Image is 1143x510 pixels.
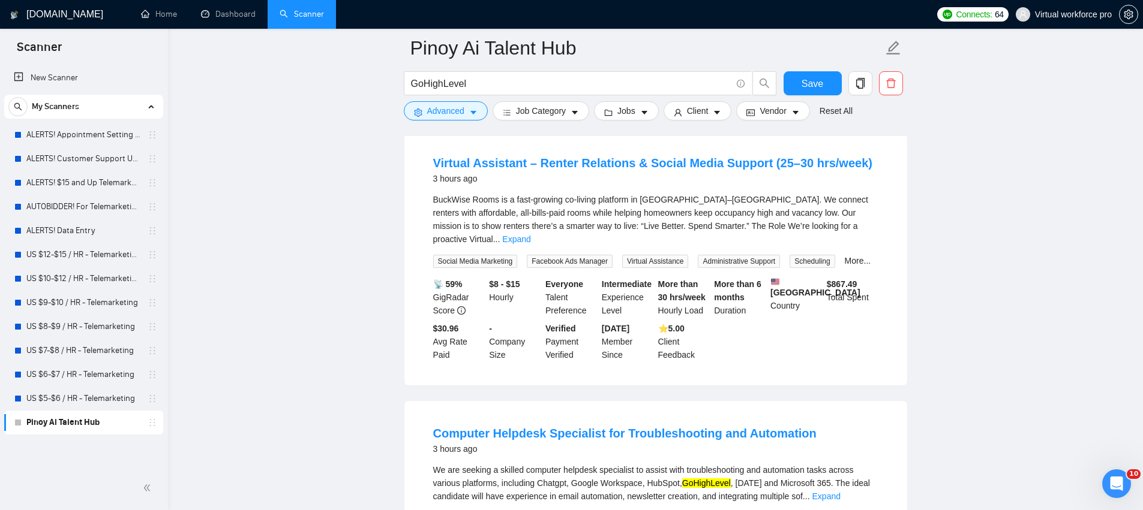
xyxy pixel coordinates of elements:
span: holder [148,418,157,427]
button: Save [784,71,842,95]
b: Intermediate [602,279,652,289]
span: holder [148,250,157,259]
span: user [1019,10,1027,19]
span: holder [148,298,157,307]
b: More than 6 months [714,279,761,302]
span: bars [503,108,511,117]
a: setting [1119,10,1138,19]
div: GigRadar Score [431,277,487,317]
a: ALERTS! $15 and Up Telemarketing [26,171,140,195]
a: AUTOBIDDER! For Telemarketing in the [GEOGRAPHIC_DATA] [26,195,140,219]
span: info-circle [457,306,466,315]
a: US $7-$8 / HR - Telemarketing [26,339,140,363]
span: caret-down [640,108,649,117]
button: search [8,97,28,116]
span: Scheduling [790,255,835,268]
span: user [674,108,682,117]
span: caret-down [713,108,721,117]
a: ALERTS! Customer Support USA [26,147,140,171]
button: search [752,71,776,95]
span: Client [687,104,709,117]
a: Pinoy Ai Talent Hub [26,411,140,434]
span: holder [148,394,157,403]
span: Connects: [956,8,992,21]
input: Search Freelance Jobs... [411,76,731,91]
b: [GEOGRAPHIC_DATA] [770,277,860,297]
span: Virtual Assistance [622,255,689,268]
b: - [489,324,492,333]
a: dashboardDashboard [201,9,256,19]
div: Total Spent [824,277,881,317]
span: setting [1120,10,1138,19]
span: delete [880,78,902,89]
a: US $12-$15 / HR - Telemarketing [26,243,140,267]
div: Avg Rate Paid [431,322,487,361]
div: Hourly Load [656,277,712,317]
button: barsJob Categorycaret-down [493,101,589,120]
span: search [9,102,27,111]
b: $30.96 [433,324,459,333]
a: ALERTS! Appointment Setting or Cold Calling [26,123,140,147]
span: double-left [143,482,155,494]
span: holder [148,226,157,236]
span: idcard [746,108,755,117]
button: settingAdvancedcaret-down [404,101,488,120]
button: idcardVendorcaret-down [736,101,809,120]
a: US $5-$6 / HR - Telemarketing [26,387,140,411]
span: copy [849,78,872,89]
span: Vendor [760,104,786,117]
a: US $6-$7 / HR - Telemarketing [26,363,140,387]
span: Facebook Ads Manager [527,255,613,268]
span: 10 [1127,469,1141,479]
li: My Scanners [4,95,163,434]
span: folder [604,108,613,117]
a: New Scanner [14,66,154,90]
b: $8 - $15 [489,279,520,289]
li: New Scanner [4,66,163,90]
a: US $10-$12 / HR - Telemarketing [26,267,140,291]
span: holder [148,274,157,283]
span: holder [148,346,157,355]
a: Computer Helpdesk Specialist for Troubleshooting and Automation [433,427,817,440]
span: holder [148,322,157,331]
span: holder [148,202,157,212]
a: US $9-$10 / HR - Telemarketing [26,291,140,315]
input: Scanner name... [410,33,883,63]
span: My Scanners [32,95,79,119]
div: Client Feedback [656,322,712,361]
div: Talent Preference [543,277,599,317]
div: We are seeking a skilled computer helpdesk specialist to assist with troubleshooting and automati... [433,463,878,503]
div: 3 hours ago [433,442,817,456]
span: caret-down [469,108,478,117]
span: Jobs [617,104,635,117]
span: holder [148,178,157,188]
b: Everyone [545,279,583,289]
button: setting [1119,5,1138,24]
div: BuckWise Rooms is a fast-growing co-living platform in [GEOGRAPHIC_DATA]–[GEOGRAPHIC_DATA]. We co... [433,193,878,246]
span: search [753,78,776,89]
span: Job Category [516,104,566,117]
img: 🇺🇸 [771,277,779,286]
span: setting [414,108,422,117]
div: Hourly [487,277,543,317]
button: copy [848,71,872,95]
span: Social Media Marketing [433,255,518,268]
b: More than 30 hrs/week [658,279,706,302]
button: delete [879,71,903,95]
div: Experience Level [599,277,656,317]
span: edit [886,40,901,56]
span: holder [148,130,157,140]
span: Save [802,76,823,91]
a: More... [845,256,871,265]
b: Verified [545,324,576,333]
b: ⭐️ 5.00 [658,324,685,333]
span: holder [148,370,157,379]
mark: GoHighLevel [682,478,731,488]
a: Reset All [820,104,853,117]
span: caret-down [571,108,579,117]
iframe: Intercom live chat [1102,469,1131,498]
b: 📡 59% [433,279,463,289]
button: userClientcaret-down [664,101,732,120]
div: Payment Verified [543,322,599,361]
div: 3 hours ago [433,171,872,186]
